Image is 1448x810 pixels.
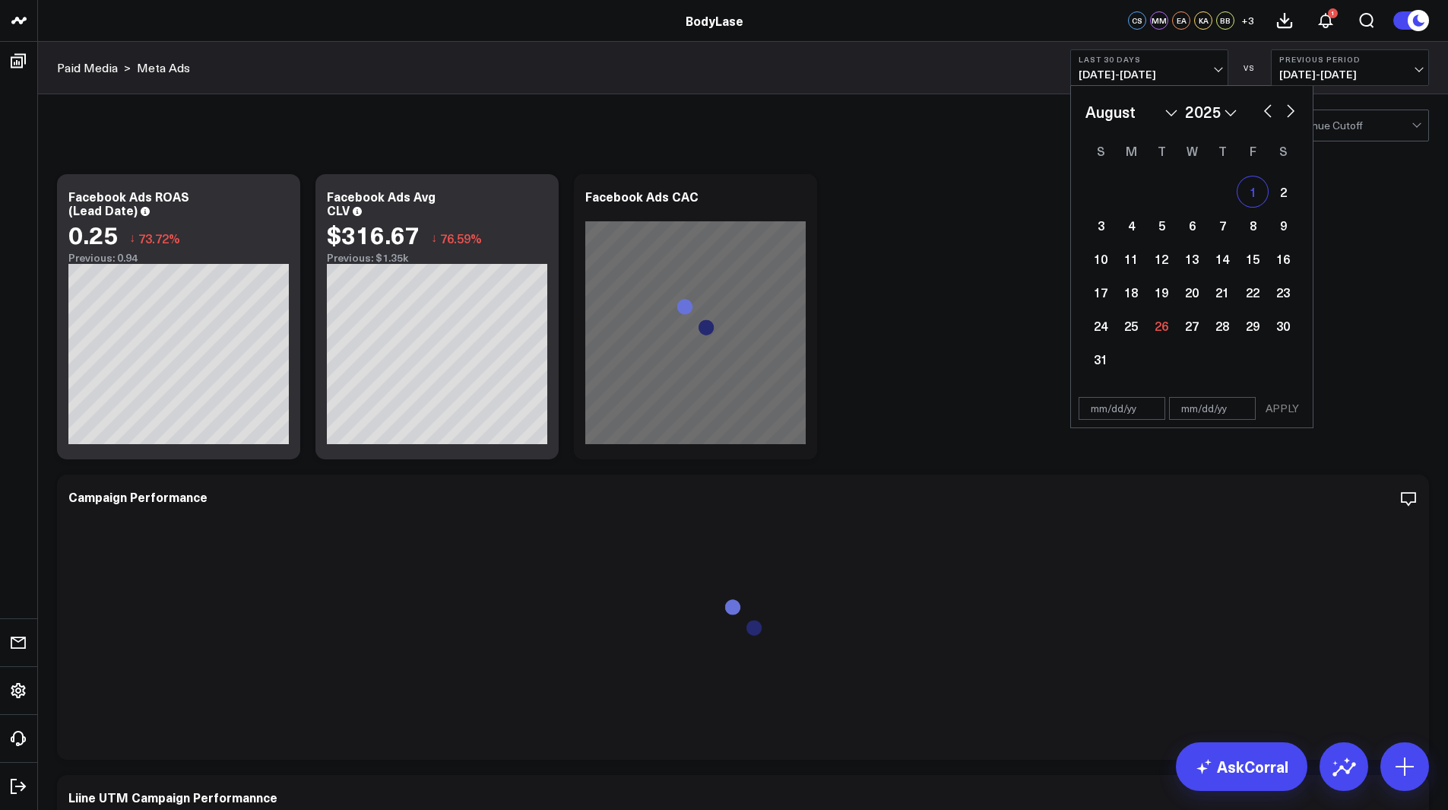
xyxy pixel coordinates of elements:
div: VS [1236,63,1263,72]
div: KA [1194,11,1212,30]
a: AskCorral [1176,742,1307,791]
div: MM [1150,11,1168,30]
b: Last 30 Days [1079,55,1220,64]
a: BodyLase [686,12,743,29]
div: Wednesday [1177,138,1207,163]
div: Facebook Ads ROAS (Lead Date) [68,188,189,218]
button: APPLY [1259,397,1305,420]
div: Previous: $1.35k [327,252,547,264]
a: Paid Media [57,59,118,76]
button: Previous Period[DATE]-[DATE] [1271,49,1429,86]
div: Saturday [1268,138,1298,163]
div: Facebook Ads Avg CLV [327,188,436,218]
button: +3 [1238,11,1256,30]
input: mm/dd/yy [1169,397,1256,420]
div: Friday [1237,138,1268,163]
b: Previous Period [1279,55,1421,64]
div: Tuesday [1146,138,1177,163]
input: mm/dd/yy [1079,397,1165,420]
div: Liine UTM Campaign Performannce [68,789,277,805]
span: ↓ [431,228,437,248]
span: 76.59% [440,230,482,246]
div: EA [1172,11,1190,30]
div: Facebook Ads CAC [585,188,699,205]
div: Thursday [1207,138,1237,163]
span: + 3 [1241,15,1254,26]
div: 1 [1328,8,1338,18]
a: Meta Ads [137,59,190,76]
div: $316.67 [327,221,420,248]
span: ↓ [129,228,135,248]
div: Campaign Performance [68,488,208,505]
div: 0.25 [68,221,118,248]
div: BB [1216,11,1234,30]
div: > [57,59,131,76]
div: CS [1128,11,1146,30]
button: Last 30 Days[DATE]-[DATE] [1070,49,1228,86]
div: Monday [1116,138,1146,163]
span: 73.72% [138,230,180,246]
div: Previous: 0.94 [68,252,289,264]
span: [DATE] - [DATE] [1079,68,1220,81]
span: [DATE] - [DATE] [1279,68,1421,81]
div: Sunday [1085,138,1116,163]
